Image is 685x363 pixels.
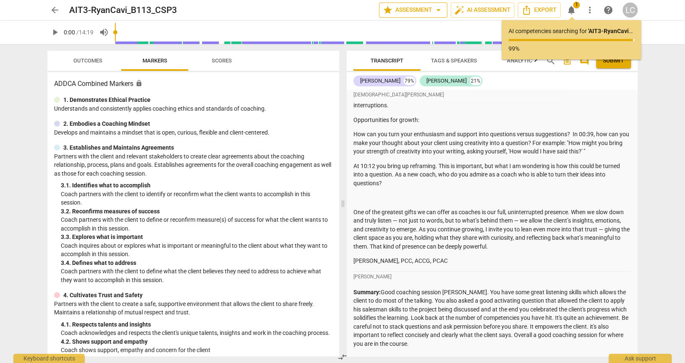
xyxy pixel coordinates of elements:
span: auto_fix_high [454,5,464,15]
div: 3. 2. Reconfirms measures of success [61,207,332,216]
span: xTiles [40,11,55,18]
p: Opportunities for growth: [353,116,631,124]
p: Partners with the client and relevant stakeholders to create clear agreements about the coaching ... [54,152,332,178]
button: LC [623,3,638,18]
p: Develops and maintains a mindset that is open, curious, flexible and client-centered. [54,128,332,137]
button: Please Do Not Submit until your Assessment is Complete [596,53,631,68]
span: 1 [573,2,580,8]
span: [PERSON_NAME] [353,273,392,280]
span: Outcomes [73,57,102,64]
p: How can you turn your enthusiasm and support into questions versus suggestions? In 00:39, how can... [353,130,631,156]
span: AI Assessment [454,5,511,15]
div: Keyboard shortcuts [13,354,85,363]
button: Clip a bookmark [25,53,153,67]
p: Coach partners with the client to define what the client believes they need to address to achieve... [61,267,332,284]
p: 2. Embodies a Coaching Mindset [63,119,150,128]
span: Clear all and close [101,118,147,128]
p: 99% [509,44,634,53]
button: Assessment [379,3,447,18]
h3: ADDCA Combined Markers [54,79,332,89]
span: Tags & Speakers [431,57,477,64]
div: 3. 3. Explores what is important [61,233,332,241]
p: 4. Cultivates Trust and Safety [63,291,143,300]
span: Export [522,5,557,15]
p: 3. Establishes and Maintains Agreements [63,143,174,152]
h2: AIT3-RyanCavi_B113_CSP3 [69,5,177,16]
button: Clip a selection (Select text first) [25,67,153,80]
p: Coach shows support, empathy and concern for the client [61,346,332,355]
span: Assessment is enabled for this document. The competency model is locked and follows the assessmen... [135,80,143,87]
div: [PERSON_NAME] [360,77,400,85]
button: AI Assessment [451,3,514,18]
button: Notifications [564,3,579,18]
span: post_add [563,56,573,66]
span: search [546,56,556,66]
div: 4. 1. Respects talents and insights [61,320,332,329]
span: compare_arrows [337,352,348,362]
p: Coach partners with the client to identify or reconfirm what the client wants to accomplish in th... [61,190,332,207]
input: Untitled [21,36,156,53]
p: One of the greatest gifts we can offer as coaches is our full, uninterrupted presence. When we sl... [353,208,631,251]
span: comment [579,56,589,66]
div: Destination [21,218,152,227]
div: Ask support [609,354,672,363]
p: Good coaching session [PERSON_NAME]. You have some great listening skills which allows the client... [353,288,631,348]
span: Clip a selection (Select text first) [38,70,112,77]
p: Understands and consistently applies coaching ethics and standards of coaching. [54,104,332,113]
span: play_arrow [50,27,60,37]
span: Assessment [383,5,444,15]
p: Coach acknowledges and respects the client's unique talents, insights and work in the coaching pr... [61,329,332,337]
span: Inbox Panel [34,228,62,239]
a: Help [601,3,616,18]
button: Volume [96,25,112,40]
div: 3. 1. Identifies what to accomplish [61,181,332,190]
p: Coach inquires about or explores what is important or meaningful to the client about what they wa... [61,241,332,259]
span: help [603,5,613,15]
span: Markers [143,57,167,64]
span: / 14:19 [76,29,93,36]
span: Analytics [507,57,535,64]
div: 3. 4. Defines what to address [61,259,332,267]
span: Submit [603,57,624,65]
span: Clip a screenshot [38,97,77,104]
span: Clip a bookmark [38,57,76,63]
span: Transcript [371,57,403,64]
span: star [383,5,393,15]
p: AI competencies searching for ... [509,27,634,36]
button: Play [47,25,62,40]
p: [PERSON_NAME], PCC, ACCG, PCAC [353,257,631,265]
span: 0:00 [64,29,75,36]
p: Coach partners with the client to define or reconfirm measure(s) of success for what the client w... [61,215,332,233]
p: 1. Demonstrates Ethical Practice [63,96,150,104]
strong: Summary: [353,289,381,296]
div: 79% [404,77,415,85]
span: arrow_drop_down [433,5,444,15]
span: Clip a block [38,83,65,90]
button: Search [544,54,558,67]
span: arrow_back [50,5,60,15]
div: 21% [470,77,481,85]
button: Clip a block [25,80,153,93]
button: Show/Hide comments [578,54,591,67]
div: [PERSON_NAME] [426,77,467,85]
span: Scores [212,57,232,64]
p: Partners with the client to create a safe, supportive environment that allows the client to share... [54,300,332,317]
span: volume_up [99,27,109,37]
span: notifications [566,5,576,15]
p: At 10:12 you bring up reframing. This is important, but what I am wondering is how this could be ... [353,162,631,188]
div: 4. 2. Shows support and empathy [61,337,332,346]
button: Clip a screenshot [25,93,153,107]
button: Add summary [561,54,574,67]
b: ' AIT3-RyanCavi_B113_CSP3 ' [588,28,663,34]
span: more_vert [585,5,595,15]
span: [DEMOGRAPHIC_DATA][PERSON_NAME] [353,91,444,99]
button: Export [518,3,560,18]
